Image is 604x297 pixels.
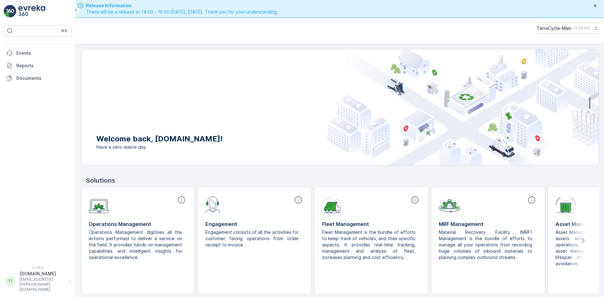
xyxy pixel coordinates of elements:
span: There will be a release at 14:00 - 16:00 [DATE], [DATE]. Thank you for your understanding. [86,9,278,15]
span: Release Information [86,3,278,9]
img: module-icon [439,195,460,213]
p: Material Recovery Facility (MRF) Management is the bundle of efforts to manage all your operation... [439,229,532,261]
p: Fleet Management [322,220,421,228]
p: Documents [16,75,69,81]
p: Operations Management [89,220,187,228]
p: Welcome back, [DOMAIN_NAME]! [96,134,223,144]
p: Events [16,50,69,56]
a: Documents [4,72,72,85]
p: ( +03:00 ) [574,26,590,31]
img: module-icon [322,195,341,213]
p: Reports [16,63,69,69]
img: module-icon [205,195,220,213]
img: logo_light-DOdMpM7g.png [18,5,45,18]
img: city illustration [327,49,599,165]
img: module-icon [556,195,576,213]
p: [EMAIL_ADDRESS][PERSON_NAME][DOMAIN_NAME] [20,277,66,292]
p: Operations Management digitises all the actions performed to deliver a service on the field. It p... [89,229,182,261]
span: Have a zero-waste day [96,144,223,150]
img: module-icon [89,195,109,213]
p: Solutions [86,176,599,185]
p: Fleet Management is the bundle of efforts to keep track of vehicles, and their specific aspects. ... [322,229,416,261]
p: MRF Management [439,220,537,228]
a: Reports [4,59,72,72]
div: TT [5,276,15,286]
p: Engagement consists of all the activities for customer facing operations from order receipt to in... [205,229,299,248]
a: Events [4,47,72,59]
button: TT[DOMAIN_NAME][EMAIL_ADDRESS][PERSON_NAME][DOMAIN_NAME] [4,271,72,292]
span: v 1.48.0 [4,266,72,269]
p: [DOMAIN_NAME] [20,271,66,277]
img: logo [4,5,16,18]
p: Engagement [205,220,304,228]
p: ⌘B [61,28,67,33]
p: TerraCycle-Main [537,25,572,31]
button: TerraCycle-Main(+03:00) [537,23,599,34]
